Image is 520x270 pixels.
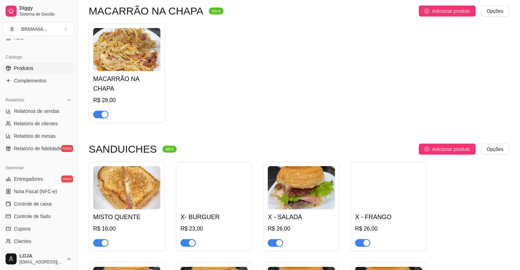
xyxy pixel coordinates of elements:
span: Relatório de clientes [14,120,58,127]
a: Relatório de fidelidadenovo [3,143,74,154]
div: R$ 26,00 [268,225,335,233]
a: Clientes [3,236,74,247]
span: Opções [487,145,503,153]
span: Adicionar produto [432,145,470,153]
img: product-image [268,166,335,209]
span: Produtos [14,65,33,72]
span: Relatório de mesas [14,133,56,139]
span: Controle de caixa [14,200,52,207]
a: Controle de caixa [3,198,74,209]
a: DiggySistema de Gestão [3,3,74,19]
h4: X - FRANGO [355,212,422,222]
button: Adicionar produto [419,6,476,17]
span: Nota Fiscal (NFC-e) [14,188,57,195]
span: plus-circle [424,9,429,13]
span: Adicionar produto [432,7,470,15]
h4: X - SALADA [268,212,335,222]
span: LOJA [19,253,63,259]
img: product-image [93,166,160,209]
span: [EMAIL_ADDRESS][DOMAIN_NAME] [19,259,63,265]
span: Sistema de Gestão [19,11,72,17]
span: Controle de fiado [14,213,51,220]
button: LOJA[EMAIL_ADDRESS][DOMAIN_NAME] [3,251,74,267]
span: Opções [487,7,503,15]
sup: ativa [162,146,177,153]
span: B [9,26,16,33]
img: product-image [355,166,422,209]
a: Relatório de mesas [3,130,74,142]
button: Select a team [3,22,74,36]
span: Cupons [14,225,30,232]
div: Catálogo [3,52,74,63]
a: Nota Fiscal (NFC-e) [3,186,74,197]
sup: ativa [209,8,223,15]
span: Complementos [14,77,46,84]
a: Entregadoresnovo [3,173,74,184]
button: Adicionar produto [419,144,476,155]
div: R$ 23,00 [180,225,248,233]
span: Relatórios [6,97,24,103]
button: Opções [481,6,509,17]
span: Entregadores [14,175,43,182]
h4: MACARRÃO NA CHAPA [93,74,160,93]
div: R$ 28,00 [93,96,160,105]
img: product-image [93,28,160,71]
a: Relatórios de vendas [3,106,74,117]
a: Controle de fiado [3,211,74,222]
div: Gerenciar [3,162,74,173]
div: R$ 16,00 [93,225,160,233]
span: Relatórios de vendas [14,108,60,115]
span: Diggy [19,5,72,11]
div: R$ 26,00 [355,225,422,233]
a: Produtos [3,63,74,74]
h3: MACARRÃO NA CHAPA [89,7,203,15]
h4: X- BURGUER [180,212,248,222]
a: Complementos [3,75,74,86]
span: Clientes [14,238,32,245]
a: Cupons [3,223,74,234]
h4: MISTO QUENTE [93,212,160,222]
span: Relatório de fidelidade [14,145,62,152]
a: Relatório de clientes [3,118,74,129]
span: plus-circle [424,147,429,152]
h3: SANDUICHES [89,145,157,153]
button: Opções [481,144,509,155]
div: BRMANIA ... [21,26,47,33]
img: product-image [180,166,248,209]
